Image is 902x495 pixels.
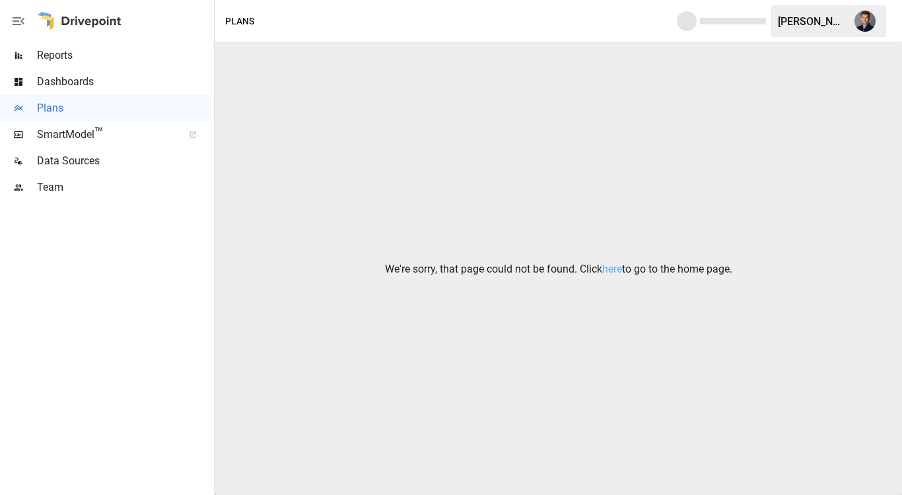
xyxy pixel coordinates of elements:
span: Dashboards [37,74,211,90]
span: Reports [37,48,211,63]
span: Data Sources [37,153,211,169]
div: [PERSON_NAME] [778,15,847,28]
img: Clark Kissiah [854,11,876,32]
p: We're sorry, that page could not be found. Click to go to the home page. [385,261,732,277]
a: here [602,263,622,275]
span: SmartModel [37,127,174,143]
span: Plans [37,100,211,116]
span: Team [37,180,211,195]
button: Clark Kissiah [847,3,884,40]
span: ™ [94,125,104,141]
